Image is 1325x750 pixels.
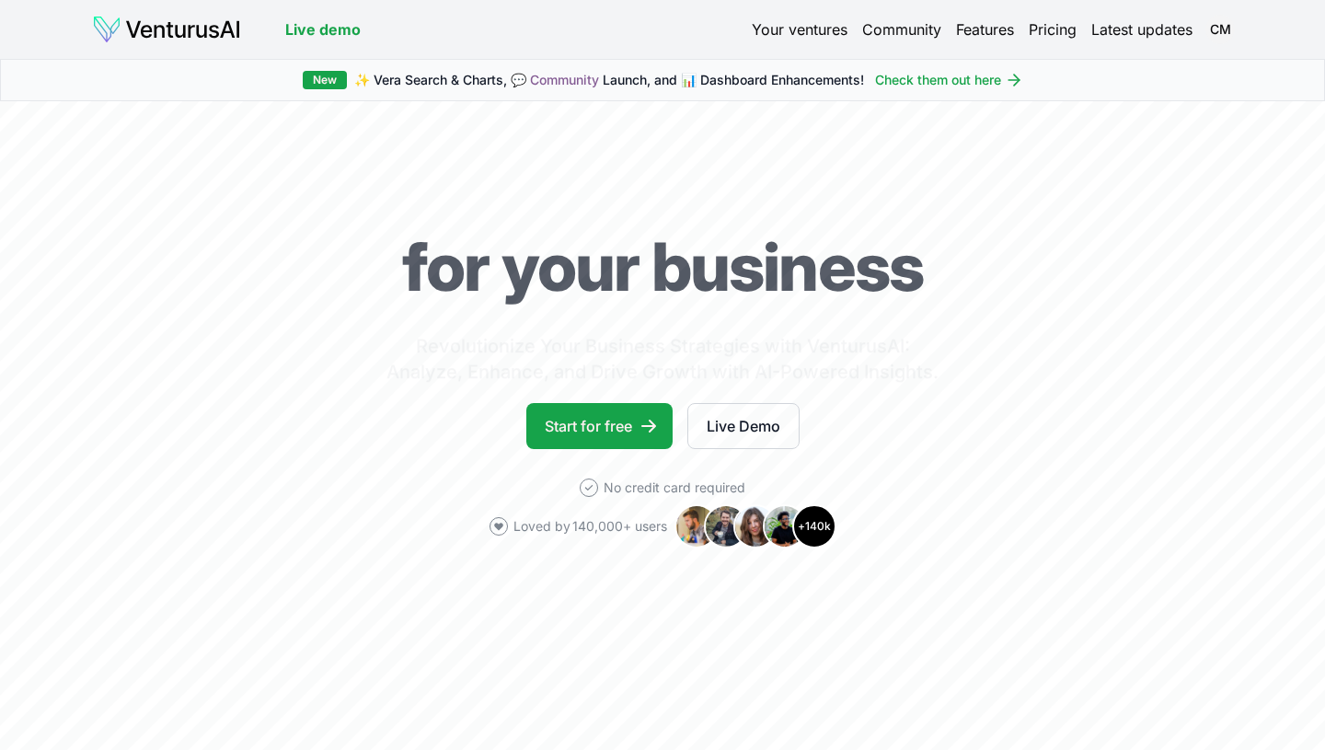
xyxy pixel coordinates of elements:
[956,18,1014,40] a: Features
[763,504,807,548] img: Avatar 4
[303,71,347,89] div: New
[862,18,941,40] a: Community
[674,504,719,548] img: Avatar 1
[285,18,361,40] a: Live demo
[92,15,241,44] img: logo
[526,403,673,449] a: Start for free
[354,71,864,89] span: ✨ Vera Search & Charts, 💬 Launch, and 📊 Dashboard Enhancements!
[1029,18,1077,40] a: Pricing
[1207,17,1233,42] button: CM
[875,71,1023,89] a: Check them out here
[530,72,599,87] a: Community
[752,18,847,40] a: Your ventures
[733,504,778,548] img: Avatar 3
[1205,15,1235,44] span: CM
[1091,18,1192,40] a: Latest updates
[687,403,800,449] a: Live Demo
[704,504,748,548] img: Avatar 2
